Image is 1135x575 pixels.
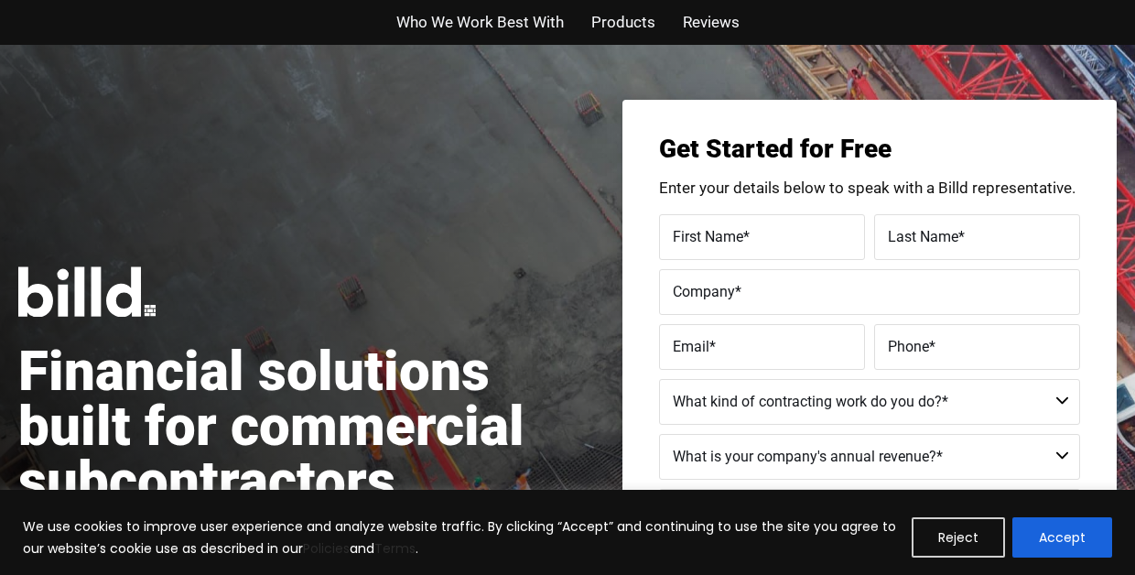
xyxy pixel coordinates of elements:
[374,539,416,558] a: Terms
[888,227,958,244] span: Last Name
[673,337,709,354] span: Email
[659,180,1080,196] p: Enter your details below to speak with a Billd representative.
[683,9,740,36] a: Reviews
[912,517,1005,558] button: Reject
[591,9,655,36] a: Products
[396,9,564,36] a: Who We Work Best With
[23,515,898,559] p: We use cookies to improve user experience and analyze website traffic. By clicking “Accept” and c...
[1012,517,1112,558] button: Accept
[673,227,743,244] span: First Name
[888,337,929,354] span: Phone
[673,282,735,299] span: Company
[18,344,567,509] h1: Financial solutions built for commercial subcontractors
[659,136,1080,162] h3: Get Started for Free
[303,539,350,558] a: Policies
